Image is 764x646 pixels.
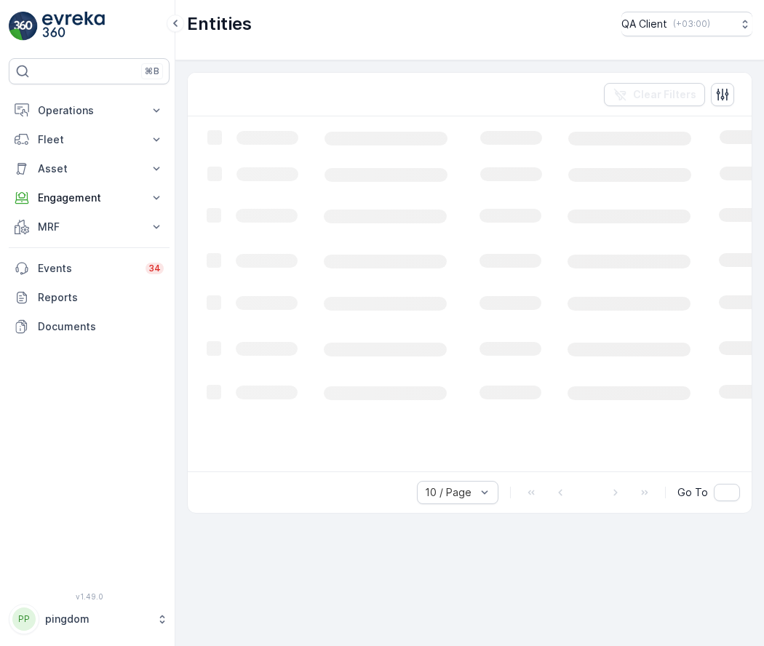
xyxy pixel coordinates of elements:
button: PPpingdom [9,604,170,634]
img: logo_light-DOdMpM7g.png [42,12,105,41]
p: ⌘B [145,65,159,77]
span: v 1.49.0 [9,592,170,601]
button: QA Client(+03:00) [621,12,752,36]
p: Clear Filters [633,87,696,102]
button: Asset [9,154,170,183]
p: pingdom [45,612,149,626]
a: Reports [9,283,170,312]
p: Documents [38,319,164,334]
p: MRF [38,220,140,234]
p: Events [38,261,137,276]
p: Operations [38,103,140,118]
a: Events34 [9,254,170,283]
button: Clear Filters [604,83,705,106]
button: MRF [9,212,170,242]
button: Fleet [9,125,170,154]
img: logo [9,12,38,41]
p: Fleet [38,132,140,147]
span: Go To [677,485,708,500]
p: Reports [38,290,164,305]
p: QA Client [621,17,667,31]
p: ( +03:00 ) [673,18,710,30]
div: PP [12,607,36,631]
button: Engagement [9,183,170,212]
p: 34 [148,263,161,274]
a: Documents [9,312,170,341]
p: Entities [187,12,252,36]
p: Asset [38,161,140,176]
button: Operations [9,96,170,125]
p: Engagement [38,191,140,205]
